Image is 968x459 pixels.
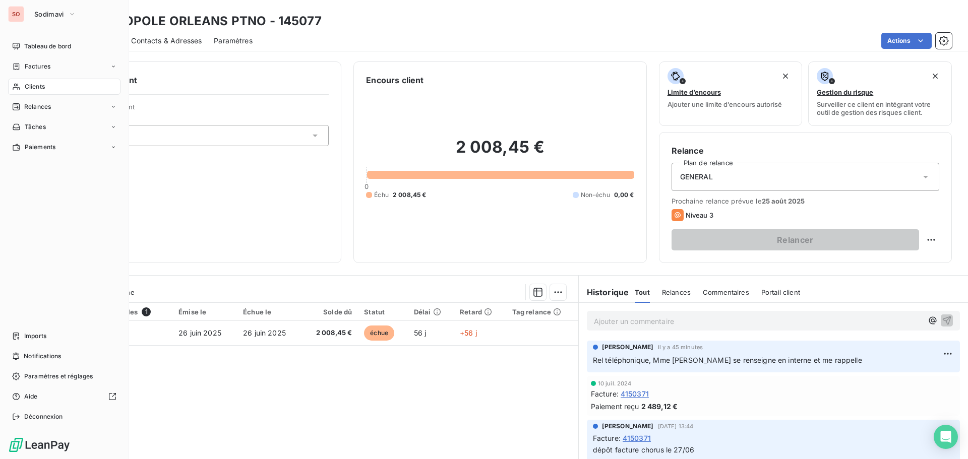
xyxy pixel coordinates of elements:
span: il y a 45 minutes [658,344,703,350]
span: Paiement reçu [591,401,639,412]
span: Échu [374,190,389,200]
span: échue [364,325,394,341]
span: Sodimavi [34,10,64,18]
span: Rel téléphonique, Mme [PERSON_NAME] se renseigne en interne et me rappelle [593,356,862,364]
a: Clients [8,79,120,95]
span: Limite d’encours [668,88,721,96]
span: Tout [635,288,650,296]
h3: METROPOLE ORLEANS PTNO - 145077 [89,12,322,30]
span: Niveau 3 [686,211,713,219]
button: Relancer [672,229,919,250]
span: Imports [24,332,46,341]
span: Factures [25,62,50,71]
a: Imports [8,328,120,344]
span: Paiements [25,143,55,152]
div: Émise le [178,308,231,316]
span: Commentaires [703,288,749,296]
span: 26 juin 2025 [243,329,286,337]
span: 2 489,12 € [641,401,678,412]
div: Open Intercom Messenger [934,425,958,449]
span: Ajouter une limite d’encours autorisé [668,100,782,108]
span: Clients [25,82,45,91]
a: Factures [8,58,120,75]
a: Tâches [8,119,120,135]
div: Statut [364,308,401,316]
span: Non-échu [581,190,610,200]
h6: Informations client [61,74,329,86]
span: Relances [24,102,51,111]
div: Solde dû [308,308,352,316]
span: Surveiller ce client en intégrant votre outil de gestion des risques client. [817,100,943,116]
span: 2 008,45 € [393,190,427,200]
a: Relances [8,99,120,115]
button: Actions [881,33,932,49]
img: Logo LeanPay [8,437,71,453]
span: 0,00 € [614,190,634,200]
span: Tableau de bord [24,42,71,51]
a: Tableau de bord [8,38,120,54]
span: [DATE] 13:44 [658,423,694,429]
div: SO [8,6,24,22]
span: Facture : [593,433,621,443]
span: [PERSON_NAME] [602,422,654,431]
div: Échue le [243,308,295,316]
span: Facture : [591,388,619,399]
span: Notifications [24,352,61,361]
span: 4150371 [621,388,649,399]
h6: Historique [579,286,629,298]
a: Paramètres et réglages [8,368,120,384]
span: +56 j [460,329,477,337]
div: Délai [414,308,448,316]
span: [PERSON_NAME] [602,343,654,352]
span: Contacts & Adresses [131,36,202,46]
span: GENERAL [680,172,713,182]
span: Gestion du risque [817,88,873,96]
span: Paramètres et réglages [24,372,93,381]
span: 25 août 2025 [762,197,805,205]
span: Déconnexion [24,412,63,421]
button: Gestion du risqueSurveiller ce client en intégrant votre outil de gestion des risques client. [808,61,952,126]
span: 56 j [414,329,427,337]
span: dépôt facture chorus le 27/06 [593,445,694,454]
span: Paramètres [214,36,253,46]
span: Portail client [761,288,800,296]
span: 26 juin 2025 [178,329,221,337]
span: 0 [365,182,369,190]
span: 1 [142,307,151,316]
span: 10 juil. 2024 [598,380,632,386]
span: Tâches [25,122,46,132]
span: 2 008,45 € [308,328,352,338]
span: Prochaine relance prévue le [672,197,939,205]
h2: 2 008,45 € [366,137,634,167]
h6: Encours client [366,74,423,86]
span: Relances [662,288,691,296]
a: Aide [8,388,120,405]
button: Limite d’encoursAjouter une limite d’encours autorisé [659,61,803,126]
h6: Relance [672,145,939,157]
a: Paiements [8,139,120,155]
span: Propriétés Client [81,103,329,117]
span: 4150371 [623,433,651,443]
div: Retard [460,308,500,316]
span: Aide [24,392,38,401]
div: Tag relance [512,308,572,316]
